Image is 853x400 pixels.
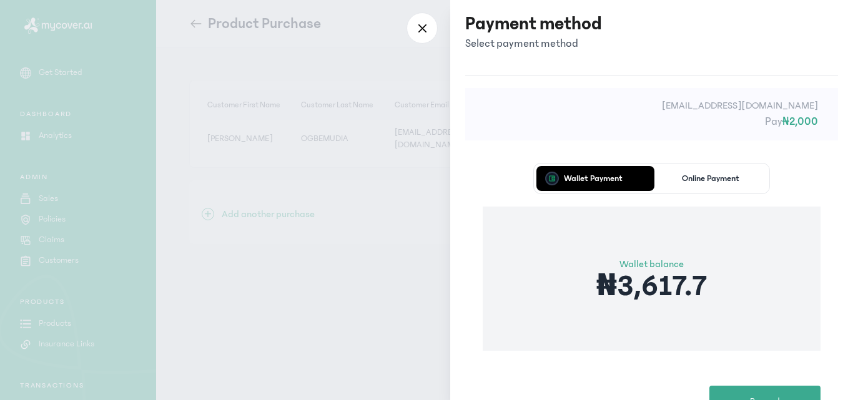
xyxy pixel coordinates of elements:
[596,256,707,271] p: Wallet balance
[465,35,602,52] p: Select payment method
[465,12,602,35] h3: Payment method
[596,271,707,301] p: ₦3,617.7
[564,174,623,183] p: Wallet Payment
[782,115,818,128] span: ₦2,000
[485,113,818,130] p: Pay
[536,166,649,191] button: Wallet Payment
[654,166,767,191] button: Online Payment
[485,98,818,113] p: [EMAIL_ADDRESS][DOMAIN_NAME]
[682,174,739,183] p: Online Payment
